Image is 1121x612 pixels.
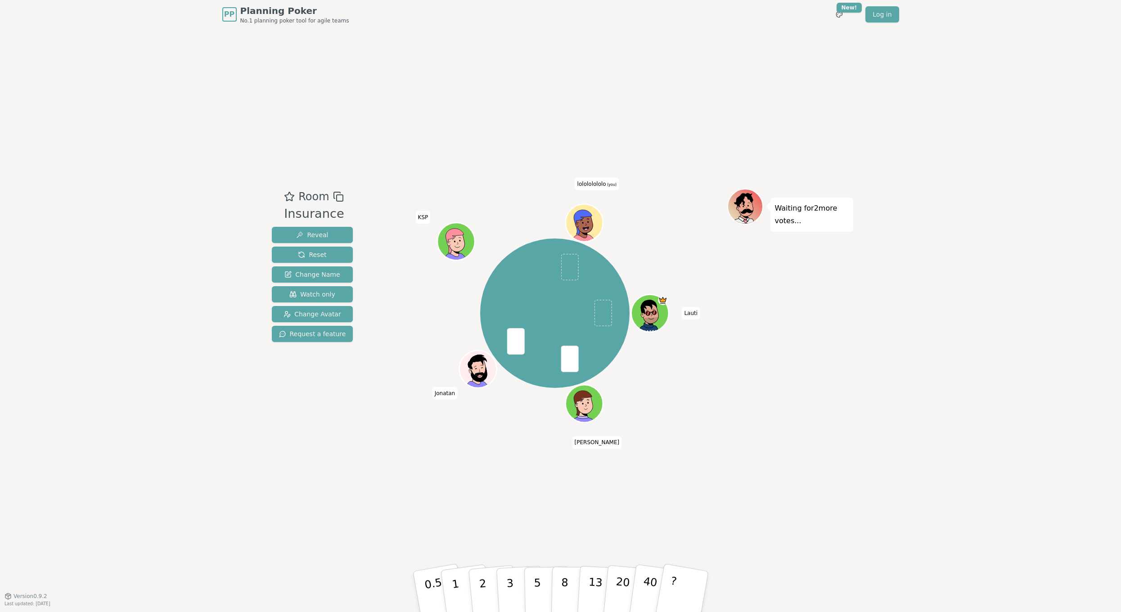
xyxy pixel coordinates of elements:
[279,329,346,338] span: Request a feature
[416,211,431,224] span: Click to change your name
[567,205,602,240] button: Click to change your avatar
[272,227,353,243] button: Reveal
[222,4,349,24] a: PPPlanning PokerNo.1 planning poker tool for agile teams
[682,307,700,319] span: Click to change your name
[606,182,617,186] span: (you)
[272,326,353,342] button: Request a feature
[240,4,349,17] span: Planning Poker
[284,270,340,279] span: Change Name
[224,9,234,20] span: PP
[240,17,349,24] span: No.1 planning poker tool for agile teams
[298,250,326,259] span: Reset
[284,189,295,205] button: Add as favourite
[14,593,47,600] span: Version 0.9.2
[5,601,50,606] span: Last updated: [DATE]
[272,306,353,322] button: Change Avatar
[296,230,328,239] span: Reveal
[837,3,862,13] div: New!
[572,436,622,449] span: Click to change your name
[284,205,344,223] div: Insurance
[831,6,847,22] button: New!
[432,387,458,399] span: Click to change your name
[658,296,667,305] span: Lauti is the host
[575,177,619,190] span: Click to change your name
[5,593,47,600] button: Version0.9.2
[272,266,353,283] button: Change Name
[289,290,335,299] span: Watch only
[298,189,329,205] span: Room
[865,6,899,22] a: Log in
[272,286,353,302] button: Watch only
[272,247,353,263] button: Reset
[284,310,341,319] span: Change Avatar
[775,202,849,227] p: Waiting for 2 more votes...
